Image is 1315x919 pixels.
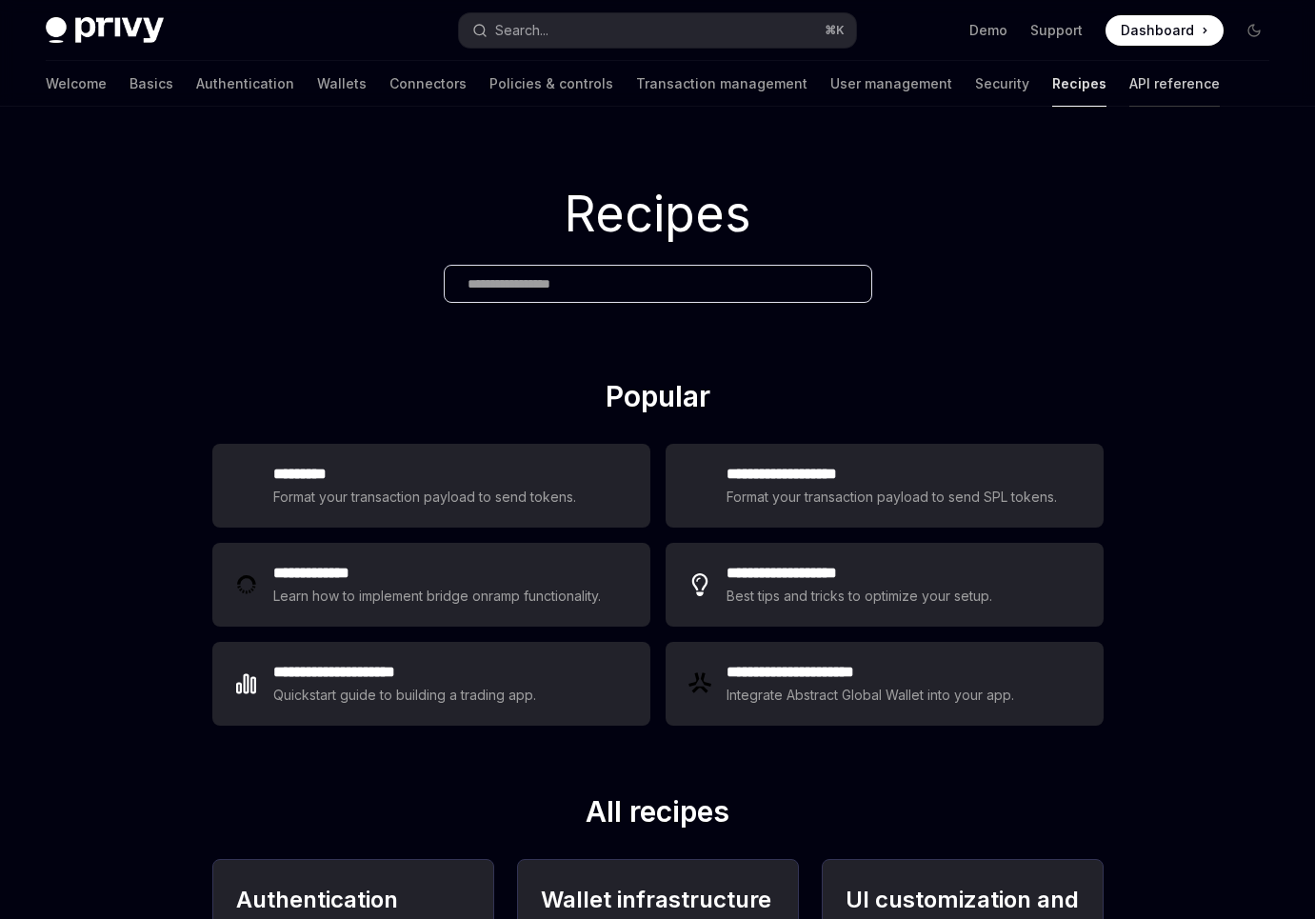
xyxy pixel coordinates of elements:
[636,61,807,107] a: Transaction management
[273,486,577,509] div: Format your transaction payload to send tokens.
[273,585,607,608] div: Learn how to implement bridge onramp functionality.
[825,23,845,38] span: ⌘ K
[727,684,1016,707] div: Integrate Abstract Global Wallet into your app.
[830,61,952,107] a: User management
[975,61,1029,107] a: Security
[1052,61,1106,107] a: Recipes
[1129,61,1220,107] a: API reference
[196,61,294,107] a: Authentication
[459,13,857,48] button: Search...⌘K
[46,17,164,44] img: dark logo
[389,61,467,107] a: Connectors
[969,21,1007,40] a: Demo
[130,61,173,107] a: Basics
[212,379,1104,421] h2: Popular
[1106,15,1224,46] a: Dashboard
[727,585,995,608] div: Best tips and tricks to optimize your setup.
[727,486,1059,509] div: Format your transaction payload to send SPL tokens.
[212,444,650,528] a: **** ****Format your transaction payload to send tokens.
[273,684,537,707] div: Quickstart guide to building a trading app.
[495,19,548,42] div: Search...
[1030,21,1083,40] a: Support
[1121,21,1194,40] span: Dashboard
[489,61,613,107] a: Policies & controls
[212,794,1104,836] h2: All recipes
[46,61,107,107] a: Welcome
[317,61,367,107] a: Wallets
[1239,15,1269,46] button: Toggle dark mode
[212,543,650,627] a: **** **** ***Learn how to implement bridge onramp functionality.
